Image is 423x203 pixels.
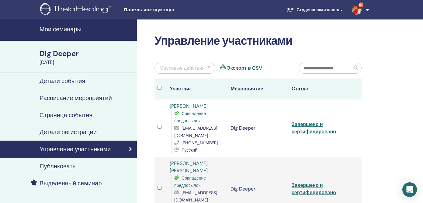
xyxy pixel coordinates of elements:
[182,140,218,145] span: [PHONE_NUMBER]
[227,65,262,72] a: Экспорт в CSV
[227,79,288,100] th: Мероприятие
[40,111,92,119] h4: Страница события
[154,34,362,48] h2: Управление участниками
[289,79,349,100] th: Статус
[182,147,197,153] span: Русский
[40,128,97,136] h4: Детали регистрации
[124,7,215,13] span: Панель инструктора
[174,190,217,203] span: [EMAIL_ADDRESS][DOMAIN_NAME]
[40,94,112,102] h4: Расписание мероприятий
[36,48,137,66] a: Dig Deeper[DATE]
[402,182,417,197] div: Open Intercom Messenger
[227,100,288,157] td: Dig Deeper
[40,180,102,187] h4: Выделенный семинар
[40,26,133,33] h4: Мои семинары
[292,182,336,196] a: Завершено и сертифицировано
[292,121,336,135] a: Завершено и сертифицировано
[352,5,362,15] img: default.jpg
[40,48,133,59] div: Dig Deeper
[170,103,208,109] a: [PERSON_NAME]
[287,7,294,12] img: graduation-cap-white.svg
[167,79,227,100] th: Участник
[174,175,206,188] span: Совпадение предпосылок
[40,145,111,153] h4: Управление участниками
[40,3,113,17] img: logo.png
[40,77,85,85] h4: Детали события
[40,59,133,66] div: [DATE]
[159,65,205,72] div: Массовые действия
[174,125,217,138] span: [EMAIL_ADDRESS][DOMAIN_NAME]
[359,2,363,7] span: 9+
[170,160,208,174] a: [PERSON_NAME] [PERSON_NAME]
[282,4,347,16] a: Студенческая панель
[40,163,76,170] h4: Публиковать
[174,111,206,124] span: Совпадение предпосылок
